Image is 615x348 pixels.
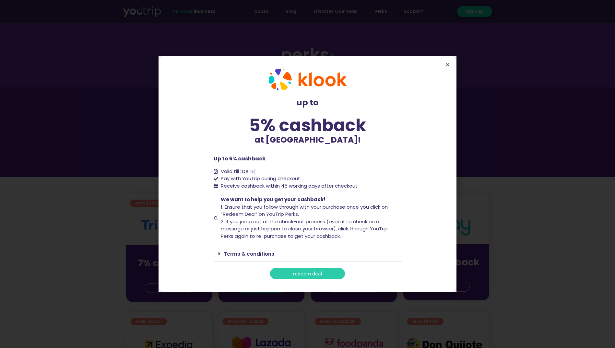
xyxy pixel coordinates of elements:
[214,246,402,261] div: Terms & conditions
[219,168,256,175] span: Valid till [DATE]
[221,203,388,218] span: 1. Ensure that you follow through with your purchase once you click on “Redeem Deal” on YouTrip P...
[214,97,402,109] p: up to
[270,268,345,279] a: redeem deal
[219,182,358,190] span: Receive cashback within 45 working days after checkout
[214,134,402,146] p: at [GEOGRAPHIC_DATA]!
[214,117,402,134] div: 5% cashback
[221,218,388,239] span: 2. If you jump out of the check-out process (even if to check on a message or just happen to clos...
[293,271,322,276] span: redeem deal
[445,62,450,67] a: Close
[219,175,300,182] span: Pay with YouTrip during checkout
[214,155,402,163] p: Up to 5% cashback
[224,250,274,257] a: Terms & conditions
[221,196,325,203] span: We want to help you get your cashback!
